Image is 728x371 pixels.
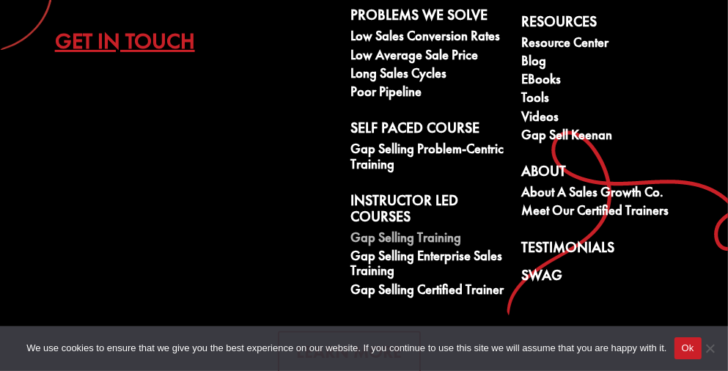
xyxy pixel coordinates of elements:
[702,341,717,356] span: No
[521,185,676,203] a: About A Sales Growth Co.
[350,120,505,142] a: Self Paced Course
[521,128,676,146] a: Gap Sell Keenan
[350,192,505,230] a: Instructor Led Courses
[521,203,676,221] a: Meet our Certified Trainers
[350,66,505,84] a: Long Sales Cycles
[521,239,676,261] a: Testimonials
[521,267,676,289] a: Swag
[521,72,676,90] a: eBooks
[26,341,666,356] span: We use cookies to ensure that we give you the best experience on our website. If you continue to ...
[350,230,505,249] a: Gap Selling Training
[521,13,676,35] a: Resources
[350,142,505,175] a: Gap Selling Problem-Centric Training
[521,54,676,72] a: Blog
[350,84,505,103] a: Poor Pipeline
[674,337,702,359] button: Ok
[521,109,676,128] a: Videos
[55,15,217,67] a: Get In Touch
[350,7,505,29] a: Problems We Solve
[350,48,505,66] a: Low Average Sale Price
[350,29,505,47] a: Low Sales Conversion Rates
[521,35,676,54] a: Resource Center
[350,249,505,282] a: Gap Selling Enterprise Sales Training
[521,163,676,185] a: About
[350,282,505,301] a: Gap Selling Certified Trainer
[521,90,676,109] a: Tools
